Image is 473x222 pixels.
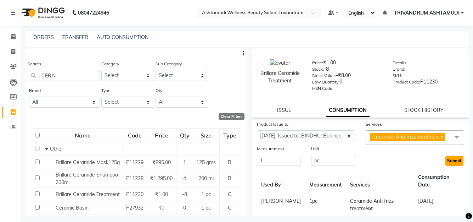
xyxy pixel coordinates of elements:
[198,175,214,182] span: 200 ml
[440,134,443,140] a: x
[312,78,382,88] div: 0
[33,34,54,40] a: ORDERS
[147,129,176,142] div: Price
[196,159,216,166] span: 125 gms
[445,156,463,166] button: Submit
[311,146,319,152] label: Unit
[62,34,88,40] a: TRANSFER
[50,146,63,152] span: Other
[201,205,211,211] span: 1 pc
[393,79,420,85] label: Product Code:
[78,3,109,23] b: 08047224946
[56,159,120,166] span: Brillare Ceramide Mask125g
[126,205,143,211] span: P27932
[414,193,464,217] td: [DATE]
[183,159,186,166] span: 1
[257,169,305,193] th: Used By
[183,175,186,182] span: 4
[156,61,182,67] label: Sub Category
[150,175,173,182] span: ₹1,295.00
[183,205,186,211] span: 0
[346,169,414,193] th: Services
[312,198,317,204] span: pc
[201,191,211,197] span: 1 pc
[270,59,290,67] img: avatar
[312,85,333,92] label: HSN Code:
[193,129,219,142] div: Size
[257,146,284,152] label: Measurement
[257,193,305,217] td: [PERSON_NAME]
[312,72,382,82] div: -₹8.00
[29,87,41,94] label: Brand
[346,193,414,217] td: Ceramide Anti frizz treatment
[220,129,240,142] div: Type
[219,113,244,120] div: Clear Filters
[28,70,100,81] input: Search by product name or code
[305,193,346,217] td: 1
[259,70,302,85] div: Brillare Ceramide Treatment
[372,134,440,140] span: Ceramide Anti frizz treatment
[312,79,339,85] label: Low Quantity:
[156,87,162,94] label: Qty
[155,191,168,197] span: ₹1.00
[366,121,382,128] label: Services
[126,175,143,182] span: P11228
[177,129,193,142] div: Qty
[393,60,407,66] label: Details:
[158,205,164,211] span: ₹0
[126,191,143,197] span: P11230
[393,66,405,72] label: Brand:
[277,107,291,113] a: ISSUE
[97,34,148,40] a: AUTO CONSUMPTION
[414,169,464,193] th: Consumption Date
[305,169,346,193] th: Measurement
[312,59,382,69] div: ₹1.00
[326,104,370,117] a: CONSUMPTION
[393,72,402,79] label: SKU:
[126,159,143,166] span: P11229
[228,191,231,197] span: C
[228,159,231,166] span: R
[56,172,118,185] span: Brillare Ceramide Shampoo 200ml
[182,191,187,197] span: -8
[56,205,89,211] span: Ceramic Basin
[205,146,207,152] span: -
[101,87,111,94] label: Type
[393,78,462,88] div: P11230
[312,65,382,75] div: -8
[228,205,231,211] span: C
[394,9,460,17] span: TRIVANDRUM ASHTAMUDI
[56,191,120,197] span: Brillare Ceramide Treatment
[101,61,119,67] label: Category
[44,129,122,142] div: Name
[18,3,67,23] img: logo
[28,61,41,67] label: Search
[123,129,146,142] div: Code
[404,107,444,113] a: STOCK HISTORY
[152,159,171,166] span: ₹895.00
[312,60,323,66] label: Price:
[312,72,336,79] label: Stock Value:
[228,175,231,182] span: R
[45,146,50,152] span: Collapse Row
[257,121,288,128] label: Product Issue to
[312,66,324,72] label: Stock:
